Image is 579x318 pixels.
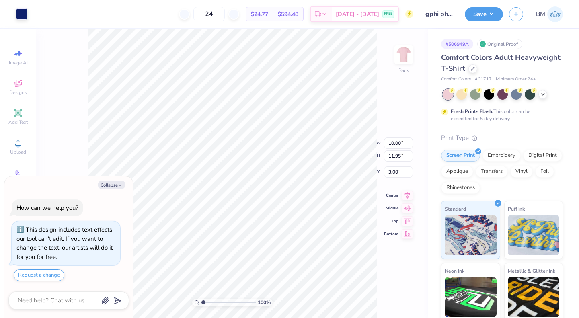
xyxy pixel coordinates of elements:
span: Comfort Colors Adult Heavyweight T-Shirt [441,53,561,73]
span: Center [384,193,398,198]
div: Original Proof [477,39,522,49]
img: Standard [445,215,497,255]
span: Add Text [8,119,28,125]
span: Top [384,218,398,224]
div: Vinyl [510,166,533,178]
span: Bottom [384,231,398,237]
div: This design includes text effects our tool can't edit. If you want to change the text, our artist... [16,226,113,261]
span: $24.77 [251,10,268,18]
span: BM [536,10,545,19]
span: Comfort Colors [441,76,471,83]
div: Rhinestones [441,182,480,194]
span: Upload [10,149,26,155]
div: Screen Print [441,150,480,162]
span: 100 % [258,299,271,306]
span: Image AI [9,59,28,66]
div: Back [398,67,409,74]
img: Brin Mccauley [547,6,563,22]
div: Embroidery [482,150,521,162]
strong: Fresh Prints Flash: [451,108,493,115]
span: Standard [445,205,466,213]
img: Neon Ink [445,277,497,317]
div: Digital Print [523,150,562,162]
button: Request a change [14,269,64,281]
span: # C1717 [475,76,492,83]
button: Save [465,7,503,21]
input: Untitled Design [419,6,459,22]
span: Middle [384,205,398,211]
span: Minimum Order: 24 + [496,76,536,83]
img: Metallic & Glitter Ink [508,277,560,317]
a: BM [536,6,563,22]
span: Designs [9,89,27,96]
span: Metallic & Glitter Ink [508,267,555,275]
img: Back [396,47,412,63]
img: Puff Ink [508,215,560,255]
div: Applique [441,166,473,178]
div: This color can be expedited for 5 day delivery. [451,108,550,122]
div: How can we help you? [16,204,78,212]
div: Foil [535,166,554,178]
div: Print Type [441,133,563,143]
span: $594.48 [278,10,298,18]
input: – – [193,7,225,21]
span: Neon Ink [445,267,464,275]
span: Puff Ink [508,205,525,213]
button: Collapse [98,181,125,189]
div: # 506949A [441,39,473,49]
span: FREE [384,11,392,17]
span: [DATE] - [DATE] [336,10,379,18]
div: Transfers [476,166,508,178]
